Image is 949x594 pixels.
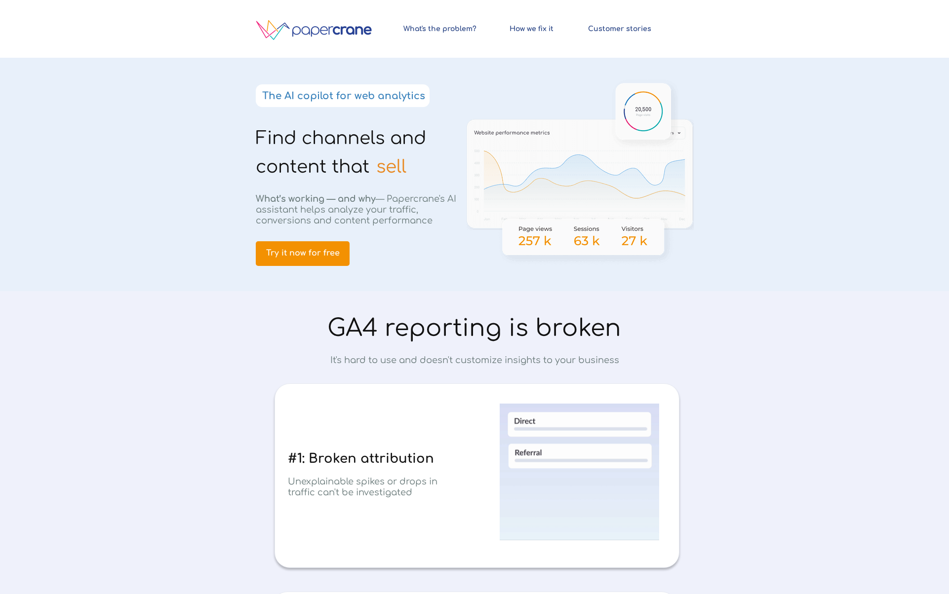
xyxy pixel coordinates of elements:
[501,25,562,33] span: How we fix it
[288,451,434,466] span: #1: Broken attribution
[256,194,376,204] strong: What’s working — and why
[583,25,656,33] span: Customer stories
[399,25,480,33] span: What's the problem?
[330,355,619,365] span: It's hard to use and doesn't customize insights to your business
[501,20,562,37] a: How we fix it
[256,241,350,266] a: Try it now for free
[327,315,621,341] span: GA4 reporting is broken
[256,194,456,225] span: — Papercrane's AI assistant helps analyze your traffic, conversions and content performance
[262,90,425,102] strong: The AI copilot for web analytics
[256,128,426,177] span: Find channels and content that
[583,20,656,37] a: Customer stories
[399,20,480,37] a: What's the problem?
[288,477,437,497] strong: Unexplainable spikes or drops in traffic can't be investigated
[256,249,350,258] span: Try it now for free
[376,157,406,177] span: sell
